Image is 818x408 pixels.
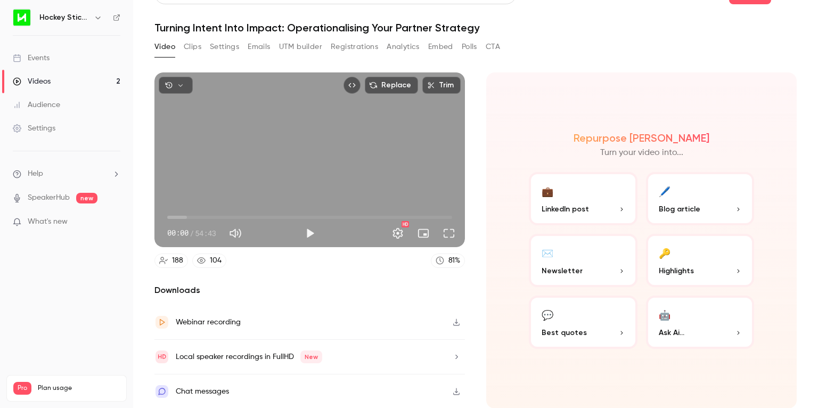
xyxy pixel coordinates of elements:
button: Emails [248,38,270,55]
div: 💼 [542,183,553,199]
button: Settings [387,223,408,244]
button: Play [299,223,321,244]
h1: Turning Intent Into Impact: Operationalising Your Partner Strategy [154,21,797,34]
span: Plan usage [38,384,120,393]
div: HD [402,221,409,227]
h2: Downloads [154,284,465,297]
button: Mute [225,223,246,244]
div: 🔑 [659,244,670,261]
span: new [76,193,97,203]
button: 💼LinkedIn post [529,172,637,225]
span: What's new [28,216,68,227]
button: ✉️Newsletter [529,234,637,287]
button: Embed [428,38,453,55]
h6: Hockey Stick Advisory [39,12,89,23]
button: Analytics [387,38,420,55]
span: LinkedIn post [542,203,589,215]
a: 104 [192,254,226,268]
span: Pro [13,382,31,395]
span: Blog article [659,203,700,215]
div: 81 % [448,255,460,266]
div: Settings [13,123,55,134]
div: Chat messages [176,385,229,398]
span: 00:00 [167,227,189,239]
button: UTM builder [279,38,322,55]
span: New [300,350,322,363]
h2: Repurpose [PERSON_NAME] [574,132,709,144]
li: help-dropdown-opener [13,168,120,179]
button: Turn on miniplayer [413,223,434,244]
button: Trim [422,77,461,94]
span: Ask Ai... [659,327,684,338]
div: 🤖 [659,306,670,323]
div: 104 [210,255,222,266]
div: 💬 [542,306,553,323]
button: Full screen [438,223,460,244]
div: Audience [13,100,60,110]
span: Help [28,168,43,179]
button: Settings [210,38,239,55]
button: CTA [486,38,500,55]
button: Replace [365,77,418,94]
p: Turn your video into... [600,146,683,159]
div: 188 [172,255,183,266]
button: Embed video [343,77,361,94]
button: Registrations [331,38,378,55]
a: 81% [431,254,465,268]
button: 🖊️Blog article [646,172,755,225]
div: Local speaker recordings in FullHD [176,350,322,363]
button: 🤖Ask Ai... [646,296,755,349]
span: Highlights [659,265,694,276]
div: 🖊️ [659,183,670,199]
a: SpeakerHub [28,192,70,203]
div: Events [13,53,50,63]
div: 00:00 [167,227,216,239]
button: 🔑Highlights [646,234,755,287]
button: Polls [462,38,477,55]
span: 54:43 [195,227,216,239]
img: Hockey Stick Advisory [13,9,30,26]
span: / [190,227,194,239]
span: Best quotes [542,327,587,338]
button: Clips [184,38,201,55]
span: Newsletter [542,265,583,276]
div: Videos [13,76,51,87]
div: ✉️ [542,244,553,261]
button: Video [154,38,175,55]
button: 💬Best quotes [529,296,637,349]
div: Webinar recording [176,316,241,329]
a: 188 [154,254,188,268]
